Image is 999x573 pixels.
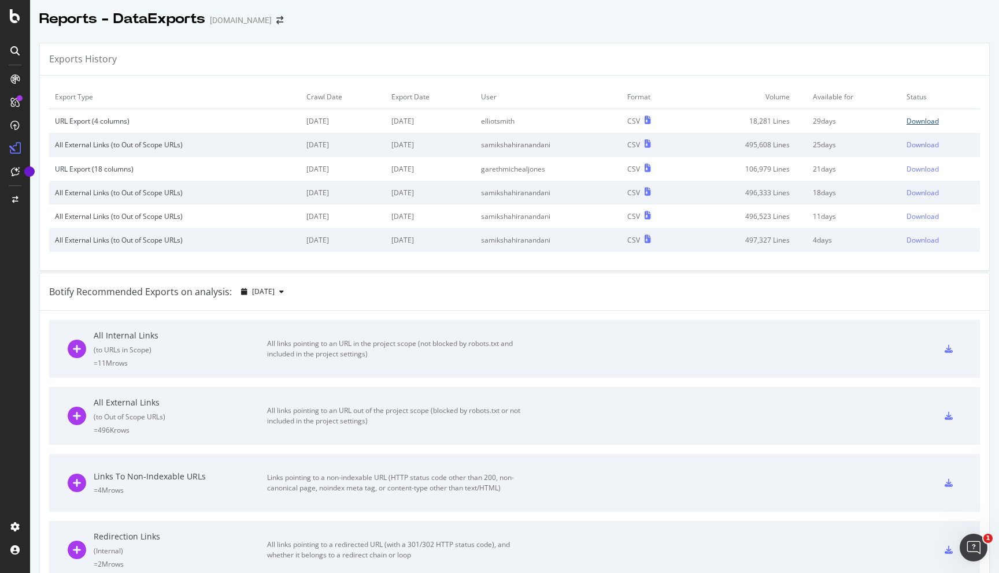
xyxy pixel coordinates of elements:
div: URL Export (4 columns) [55,116,295,126]
a: Download [906,188,974,198]
div: = 11M rows [94,358,267,368]
td: 18,281 Lines [685,109,807,133]
button: [DATE] [236,282,288,301]
div: CSV [627,140,640,150]
div: Download [906,140,939,150]
div: All links pointing to a redirected URL (with a 301/302 HTTP status code), and whether it belongs ... [267,539,527,560]
div: All External Links (to Out of Scope URLs) [55,235,295,245]
td: User [475,85,621,109]
div: Download [906,235,939,245]
td: [DATE] [301,157,386,181]
td: 21 days [807,157,901,181]
div: Links To Non-Indexable URLs [94,471,267,482]
div: Download [906,211,939,221]
td: [DATE] [301,109,386,133]
td: 29 days [807,109,901,133]
td: 497,327 Lines [685,228,807,252]
div: csv-export [945,546,953,554]
div: URL Export (18 columns) [55,164,295,174]
a: Download [906,116,974,126]
td: [DATE] [386,157,475,181]
td: Status [901,85,980,109]
div: Reports - DataExports [39,9,205,29]
td: [DATE] [301,204,386,228]
a: Download [906,211,974,221]
div: All External Links (to Out of Scope URLs) [55,140,295,150]
td: [DATE] [386,204,475,228]
div: [DOMAIN_NAME] [210,14,272,26]
div: CSV [627,116,640,126]
div: Download [906,116,939,126]
div: = 4M rows [94,485,267,495]
td: Export Date [386,85,475,109]
div: All Internal Links [94,330,267,341]
span: 2025 Sep. 26th [252,286,275,296]
td: 496,523 Lines [685,204,807,228]
iframe: Intercom live chat [960,534,987,561]
div: Download [906,164,939,174]
td: 496,333 Lines [685,181,807,204]
td: 11 days [807,204,901,228]
div: Exports History [49,53,117,66]
td: 25 days [807,133,901,157]
div: CSV [627,211,640,221]
td: 4 days [807,228,901,252]
div: csv-export [945,412,953,420]
td: elliotsmith [475,109,621,133]
td: 18 days [807,181,901,204]
span: 1 [983,534,993,543]
td: [DATE] [301,228,386,252]
div: arrow-right-arrow-left [276,16,283,24]
div: All External Links (to Out of Scope URLs) [55,211,295,221]
div: ( Internal ) [94,546,267,556]
td: [DATE] [386,181,475,204]
td: [DATE] [386,109,475,133]
div: = 496K rows [94,425,267,435]
td: Available for [807,85,901,109]
td: samikshahiranandani [475,181,621,204]
td: 495,608 Lines [685,133,807,157]
td: [DATE] [386,133,475,157]
td: samikshahiranandani [475,133,621,157]
a: Download [906,164,974,174]
div: CSV [627,188,640,198]
div: All External Links (to Out of Scope URLs) [55,188,295,198]
td: samikshahiranandani [475,228,621,252]
div: CSV [627,235,640,245]
div: Download [906,188,939,198]
div: All links pointing to an URL in the project scope (not blocked by robots.txt and included in the ... [267,338,527,359]
td: 106,979 Lines [685,157,807,181]
div: CSV [627,164,640,174]
td: garethmichealjones [475,157,621,181]
td: samikshahiranandani [475,204,621,228]
a: Download [906,140,974,150]
td: Export Type [49,85,301,109]
div: Redirection Links [94,531,267,542]
td: Volume [685,85,807,109]
div: ( to URLs in Scope ) [94,345,267,355]
div: Tooltip anchor [24,166,35,177]
td: Crawl Date [301,85,386,109]
td: [DATE] [301,181,386,204]
td: Format [621,85,685,109]
td: [DATE] [386,228,475,252]
div: = 2M rows [94,559,267,569]
td: [DATE] [301,133,386,157]
div: csv-export [945,345,953,353]
div: csv-export [945,479,953,487]
div: All External Links [94,397,267,408]
div: Botify Recommended Exports on analysis: [49,285,232,299]
div: All links pointing to an URL out of the project scope (blocked by robots.txt or not included in t... [267,405,527,426]
div: ( to Out of Scope URLs ) [94,412,267,422]
div: Links pointing to a non-indexable URL (HTTP status code other than 200, non-canonical page, noind... [267,472,527,493]
a: Download [906,235,974,245]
